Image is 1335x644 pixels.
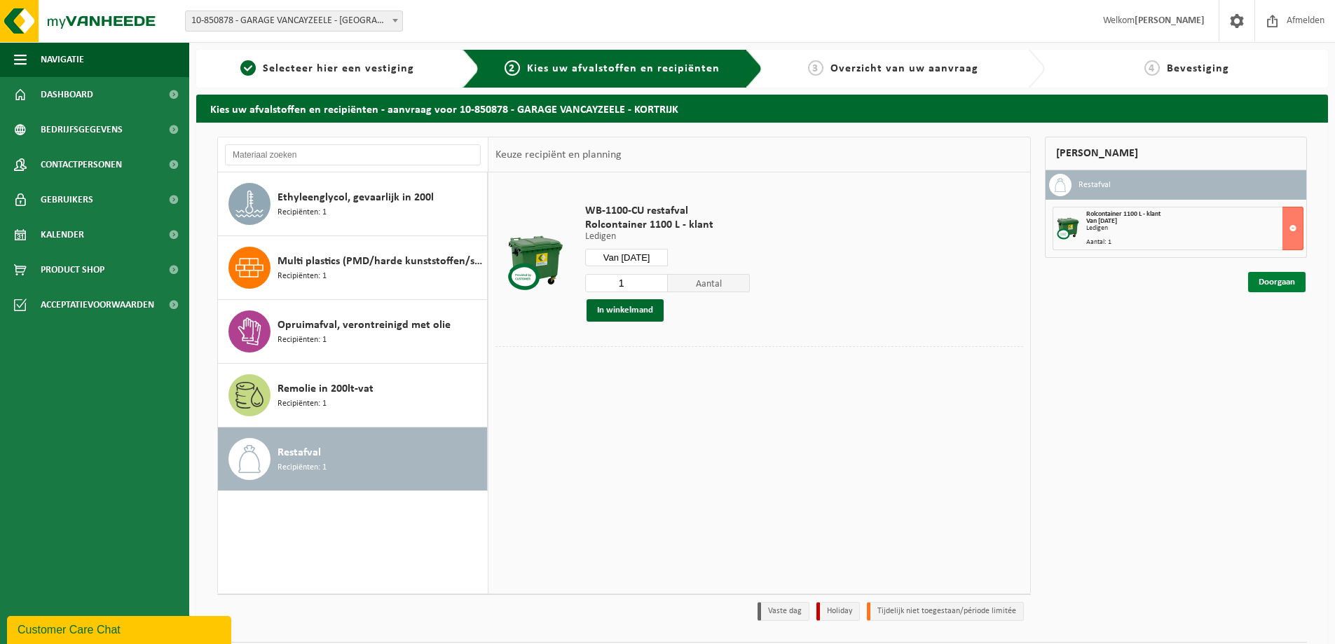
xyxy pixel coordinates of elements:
[278,253,484,270] span: Multi plastics (PMD/harde kunststoffen/spanbanden/EPS/folie naturel/folie gemengd)
[278,444,321,461] span: Restafval
[278,381,374,397] span: Remolie in 200lt-vat
[1079,174,1111,196] h3: Restafval
[278,270,327,283] span: Recipiënten: 1
[7,613,234,644] iframe: chat widget
[1086,225,1303,232] div: Ledigen
[587,299,664,322] button: In winkelmand
[278,189,434,206] span: Ethyleenglycol, gevaarlijk in 200l
[218,364,488,427] button: Remolie in 200lt-vat Recipiënten: 1
[186,11,402,31] span: 10-850878 - GARAGE VANCAYZEELE - KORTRIJK
[1248,272,1306,292] a: Doorgaan
[218,172,488,236] button: Ethyleenglycol, gevaarlijk in 200l Recipiënten: 1
[867,602,1024,621] li: Tijdelijk niet toegestaan/période limitée
[758,602,809,621] li: Vaste dag
[218,236,488,300] button: Multi plastics (PMD/harde kunststoffen/spanbanden/EPS/folie naturel/folie gemengd) Recipiënten: 1
[668,274,751,292] span: Aantal
[278,206,327,219] span: Recipiënten: 1
[41,287,154,322] span: Acceptatievoorwaarden
[585,249,668,266] input: Selecteer datum
[225,144,481,165] input: Materiaal zoeken
[196,95,1328,122] h2: Kies uw afvalstoffen en recipiënten - aanvraag voor 10-850878 - GARAGE VANCAYZEELE - KORTRIJK
[816,602,860,621] li: Holiday
[185,11,403,32] span: 10-850878 - GARAGE VANCAYZEELE - KORTRIJK
[585,204,750,218] span: WB-1100-CU restafval
[41,252,104,287] span: Product Shop
[1135,15,1205,26] strong: [PERSON_NAME]
[1045,137,1307,170] div: [PERSON_NAME]
[278,461,327,474] span: Recipiënten: 1
[505,60,520,76] span: 2
[527,63,720,74] span: Kies uw afvalstoffen en recipiënten
[278,334,327,347] span: Recipiënten: 1
[1144,60,1160,76] span: 4
[218,427,488,491] button: Restafval Recipiënten: 1
[41,217,84,252] span: Kalender
[278,397,327,411] span: Recipiënten: 1
[488,137,629,172] div: Keuze recipiënt en planning
[278,317,451,334] span: Opruimafval, verontreinigd met olie
[1167,63,1229,74] span: Bevestiging
[218,300,488,364] button: Opruimafval, verontreinigd met olie Recipiënten: 1
[263,63,414,74] span: Selecteer hier een vestiging
[1086,217,1117,225] strong: Van [DATE]
[41,42,84,77] span: Navigatie
[240,60,256,76] span: 1
[1086,210,1161,218] span: Rolcontainer 1100 L - klant
[808,60,823,76] span: 3
[41,182,93,217] span: Gebruikers
[585,232,750,242] p: Ledigen
[1086,239,1303,246] div: Aantal: 1
[830,63,978,74] span: Overzicht van uw aanvraag
[203,60,451,77] a: 1Selecteer hier een vestiging
[41,112,123,147] span: Bedrijfsgegevens
[585,218,750,232] span: Rolcontainer 1100 L - klant
[41,147,122,182] span: Contactpersonen
[41,77,93,112] span: Dashboard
